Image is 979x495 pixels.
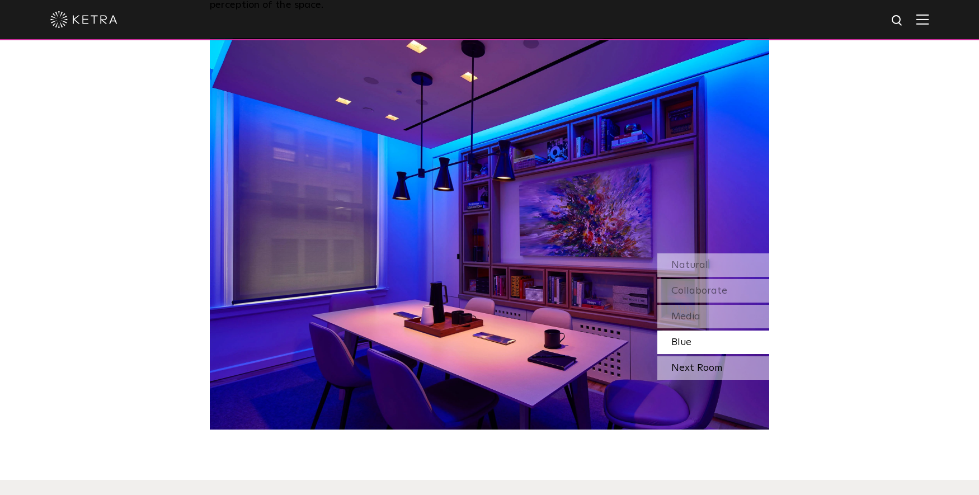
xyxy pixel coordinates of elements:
img: Hamburger%20Nav.svg [916,14,929,25]
span: Blue [671,337,691,347]
span: Media [671,312,700,322]
img: SS-Desktop-CEC-02 [210,38,769,430]
img: search icon [891,14,905,28]
div: Next Room [657,356,769,380]
img: ketra-logo-2019-white [50,11,117,28]
span: Natural [671,260,708,270]
span: Collaborate [671,286,727,296]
